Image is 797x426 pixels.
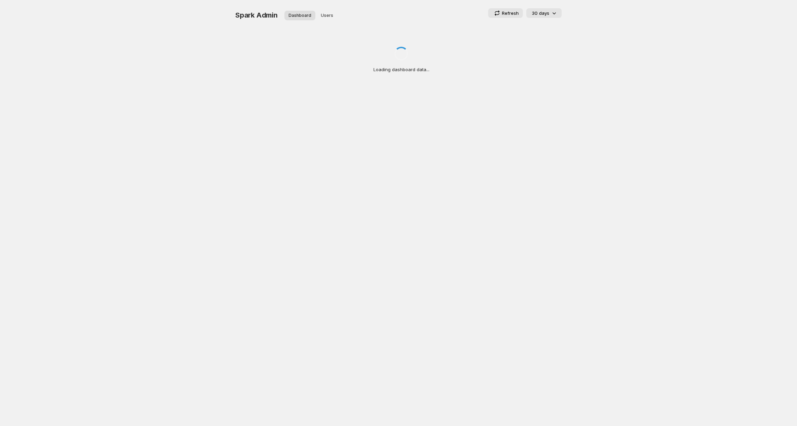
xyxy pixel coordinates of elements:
[502,10,519,17] p: Refresh
[488,8,523,18] button: Refresh
[373,66,429,73] p: Loading dashboard data...
[289,13,311,18] span: Dashboard
[235,11,278,19] span: Spark Admin
[321,13,333,18] span: Users
[526,8,562,18] button: 30 days
[532,10,549,17] p: 30 days
[284,11,315,20] button: Dashboard overview
[317,11,337,20] button: User management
